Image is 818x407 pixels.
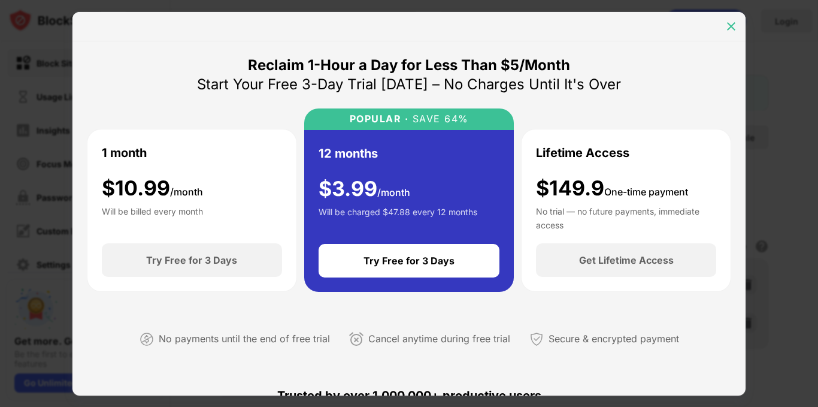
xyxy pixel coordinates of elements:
div: $ 10.99 [102,176,203,201]
span: /month [377,186,410,198]
div: Try Free for 3 Days [363,255,455,267]
span: /month [170,186,203,198]
div: $149.9 [536,176,688,201]
div: Will be billed every month [102,205,203,229]
div: Get Lifetime Access [579,254,674,266]
div: Secure & encrypted payment [549,330,679,348]
div: 1 month [102,144,147,162]
div: Will be charged $47.88 every 12 months [319,206,477,230]
img: cancel-anytime [349,332,363,346]
div: 12 months [319,144,378,162]
div: Try Free for 3 Days [146,254,237,266]
div: Lifetime Access [536,144,629,162]
div: $ 3.99 [319,177,410,201]
div: Cancel anytime during free trial [368,330,510,348]
div: No trial — no future payments, immediate access [536,205,716,229]
div: Reclaim 1-Hour a Day for Less Than $5/Month [248,56,570,75]
div: No payments until the end of free trial [159,330,330,348]
img: not-paying [140,332,154,346]
span: One-time payment [604,186,688,198]
div: SAVE 64% [408,113,469,125]
div: POPULAR · [350,113,409,125]
div: Start Your Free 3-Day Trial [DATE] – No Charges Until It's Over [197,75,621,94]
img: secured-payment [529,332,544,346]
